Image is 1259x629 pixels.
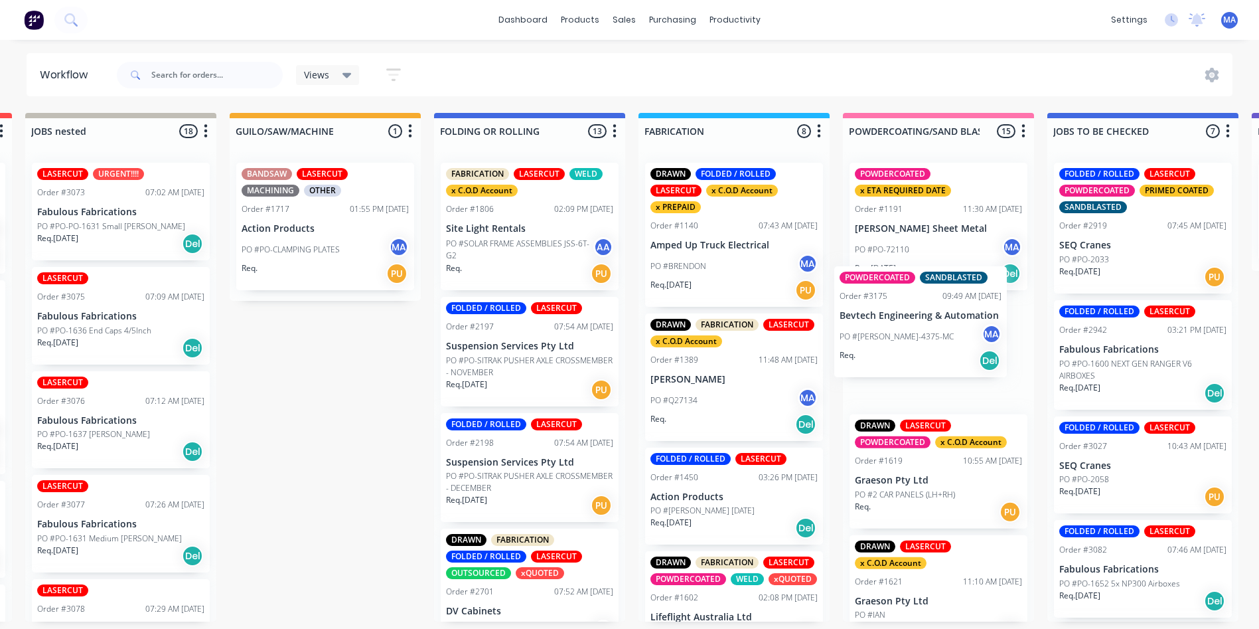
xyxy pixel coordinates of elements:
[606,10,642,30] div: sales
[40,67,94,83] div: Workflow
[1206,124,1220,138] span: 7
[797,124,811,138] span: 8
[997,124,1015,138] span: 15
[644,124,775,138] input: Enter column name…
[1223,14,1236,26] span: MA
[31,124,162,138] input: Enter column name…
[151,62,283,88] input: Search for orders...
[554,10,606,30] div: products
[236,124,366,138] input: Enter column name…
[440,124,571,138] input: Enter column name…
[492,10,554,30] a: dashboard
[24,10,44,30] img: Factory
[642,10,703,30] div: purchasing
[179,124,198,138] span: 18
[304,68,329,82] span: Views
[849,124,980,138] input: Enter column name…
[1053,124,1184,138] input: Enter column name…
[588,124,607,138] span: 13
[388,124,402,138] span: 1
[1104,10,1154,30] div: settings
[703,10,767,30] div: productivity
